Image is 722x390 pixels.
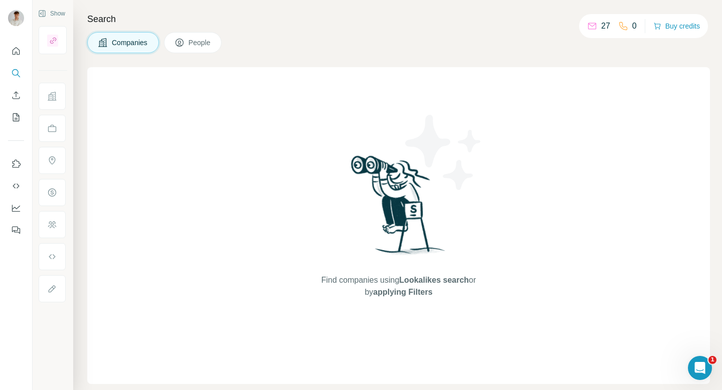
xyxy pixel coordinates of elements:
h4: Search [87,12,710,26]
p: 0 [632,20,637,32]
button: Quick start [8,42,24,60]
p: 27 [601,20,610,32]
button: Show [31,6,72,21]
button: Use Surfe API [8,177,24,195]
span: Find companies using or by [318,274,479,298]
button: Dashboard [8,199,24,217]
span: 1 [708,356,716,364]
span: Companies [112,38,148,48]
span: People [189,38,212,48]
iframe: Intercom live chat [688,356,712,380]
button: Buy credits [653,19,700,33]
span: applying Filters [373,288,432,296]
button: Use Surfe on LinkedIn [8,155,24,173]
span: Lookalikes search [399,276,469,284]
button: Enrich CSV [8,86,24,104]
img: Surfe Illustration - Stars [399,107,489,198]
img: Avatar [8,10,24,26]
img: Surfe Illustration - Woman searching with binoculars [346,153,451,265]
button: My lists [8,108,24,126]
button: Feedback [8,221,24,239]
button: Search [8,64,24,82]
